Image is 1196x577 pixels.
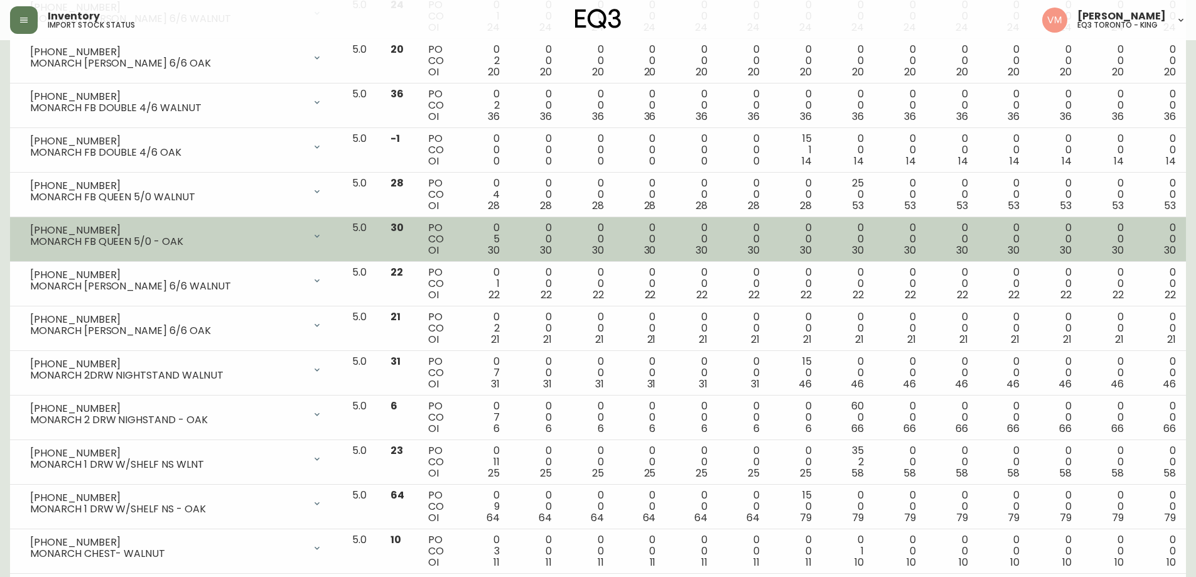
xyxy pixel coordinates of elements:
span: OI [428,377,439,391]
span: 22 [957,288,968,302]
div: 0 0 [936,356,968,390]
div: MONARCH 1 DRW W/SHELF NS - OAK [30,504,304,515]
div: MONARCH FB QUEEN 5/0 - OAK [30,236,304,247]
div: 0 2 [468,89,500,122]
div: 0 0 [988,178,1020,212]
div: 0 0 [728,89,760,122]
span: 14 [1010,154,1020,168]
div: 0 0 [520,222,552,256]
span: 21 [1115,332,1124,347]
span: 28 [748,198,760,213]
span: 0 [546,154,552,168]
span: 30 [1008,243,1020,257]
div: 0 0 [832,356,864,390]
span: 36 [696,109,708,124]
div: 0 0 [988,311,1020,345]
span: 22 [696,288,708,302]
div: 0 0 [728,356,760,390]
div: [PHONE_NUMBER]MONARCH FB DOUBLE 4/6 WALNUT [20,89,332,116]
span: 22 [1008,288,1020,302]
div: 0 0 [936,89,968,122]
div: 0 0 [520,44,552,78]
span: 31 [391,354,401,369]
td: 5.0 [342,39,380,84]
span: 20 [1164,65,1176,79]
span: 30 [592,243,604,257]
span: 21 [595,332,604,347]
span: -1 [391,131,400,146]
span: 46 [1059,377,1072,391]
span: 28 [592,198,604,213]
div: MONARCH FB QUEEN 5/0 WALNUT [30,191,304,203]
span: 14 [1114,154,1124,168]
div: 25 0 [832,178,864,212]
span: 36 [391,87,404,101]
div: PO CO [428,267,448,301]
div: 0 0 [988,89,1020,122]
div: 0 0 [572,89,604,122]
span: 30 [852,243,864,257]
div: 0 0 [520,311,552,345]
div: PO CO [428,89,448,122]
span: 28 [391,176,404,190]
span: 21 [1063,332,1072,347]
div: 0 0 [1040,44,1072,78]
td: 5.0 [342,173,380,217]
span: 36 [644,109,656,124]
span: 22 [488,288,500,302]
div: 0 0 [832,89,864,122]
span: 21 [543,332,552,347]
span: OI [428,198,439,213]
span: 28 [644,198,656,213]
td: 5.0 [342,396,380,440]
div: 0 0 [884,356,916,390]
div: 0 0 [936,178,968,212]
div: MONARCH [PERSON_NAME] 6/6 OAK [30,58,304,69]
div: 0 0 [1144,178,1176,212]
span: 36 [488,109,500,124]
div: 0 7 [468,356,500,390]
td: 5.0 [342,128,380,173]
div: 0 0 [676,356,708,390]
div: 0 0 [884,44,916,78]
img: 0f63483a436850f3a2e29d5ab35f16df [1042,8,1067,33]
div: 0 0 [572,356,604,390]
span: 14 [1062,154,1072,168]
span: 14 [854,154,864,168]
span: 20 [488,65,500,79]
span: 36 [1008,109,1020,124]
div: 0 0 [1144,89,1176,122]
span: 22 [905,288,916,302]
span: Inventory [48,11,100,21]
span: OI [428,332,439,347]
div: 0 0 [832,311,864,345]
div: 0 0 [1092,178,1124,212]
div: MONARCH [PERSON_NAME] 6/6 OAK [30,325,304,337]
div: [PHONE_NUMBER] [30,314,304,325]
span: 28 [800,198,812,213]
span: 14 [1166,154,1176,168]
span: 30 [696,243,708,257]
span: 46 [799,377,812,391]
div: 0 0 [520,356,552,390]
div: MONARCH FB DOUBLE 4/6 WALNUT [30,102,304,114]
div: 0 0 [936,267,968,301]
div: 0 0 [1092,356,1124,390]
div: 0 0 [1092,133,1124,167]
span: 36 [1060,109,1072,124]
td: 5.0 [342,262,380,306]
div: 0 0 [676,222,708,256]
span: 46 [955,377,968,391]
span: 20 [696,65,708,79]
span: 20 [1112,65,1124,79]
div: 0 0 [676,311,708,345]
div: 0 0 [624,178,656,212]
span: 31 [595,377,604,391]
div: 0 0 [1040,89,1072,122]
span: 22 [593,288,604,302]
span: 21 [907,332,916,347]
div: 0 0 [624,311,656,345]
div: 0 0 [572,311,604,345]
span: 30 [391,220,404,235]
div: 0 0 [624,89,656,122]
